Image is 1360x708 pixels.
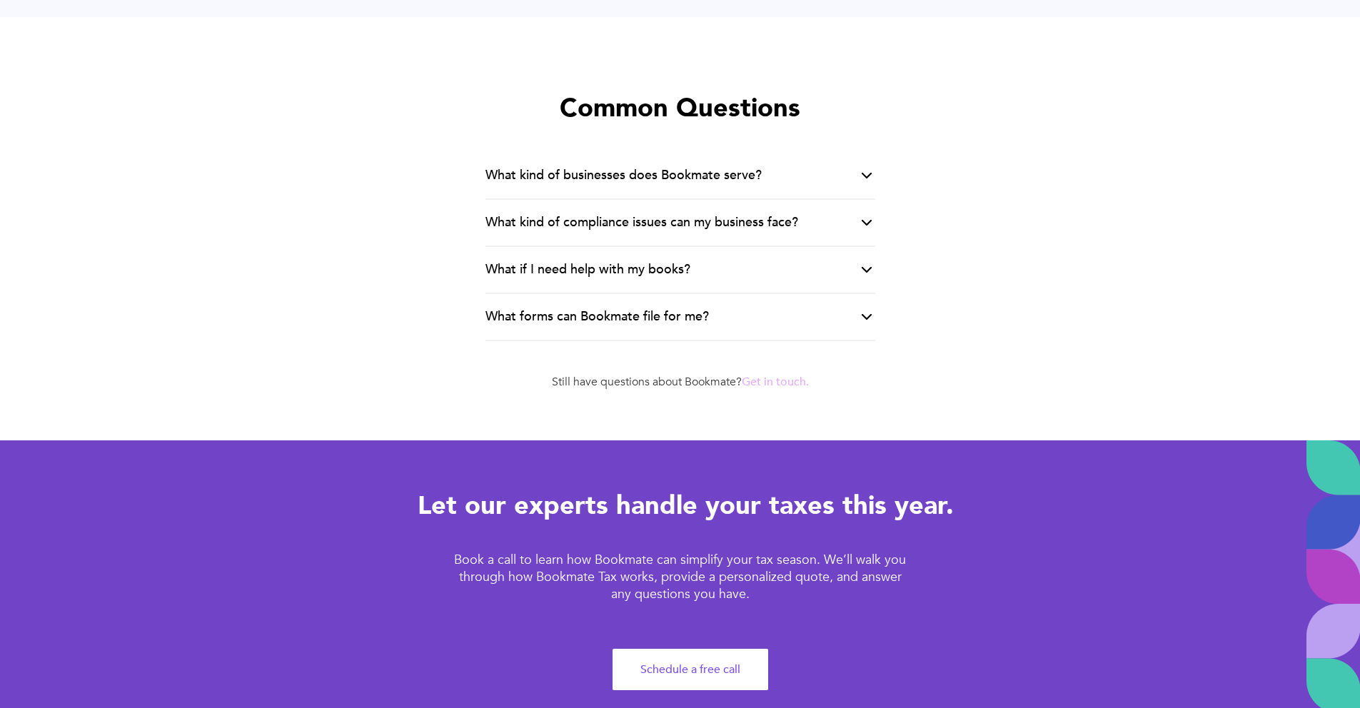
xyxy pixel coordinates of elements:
a: Schedule a free call [613,649,768,690]
div: What kind of businesses does Bookmate serve? [485,167,762,184]
div: Still have questions about Bookmate? [148,373,1213,390]
a: Get in touch. [742,374,809,390]
div: What if I need help with my books? [485,261,690,278]
div: What forms can Bookmate file for me? [485,308,709,325]
div: What kind of compliance issues can my business face? [485,214,798,231]
h2: Common Questions [148,93,1213,124]
h2: Let our experts handle your taxes this year. [418,490,942,522]
p: Book a call to learn how Bookmate can simplify your tax season. We’ll walk you through how Bookma... [453,552,907,603]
